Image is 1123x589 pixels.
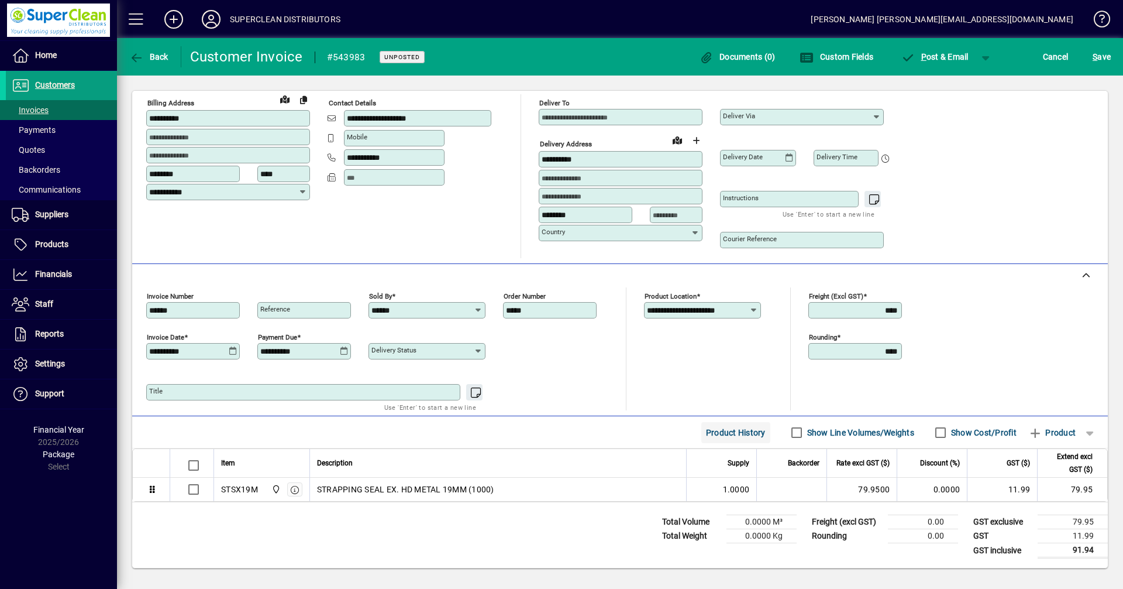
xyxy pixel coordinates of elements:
[1037,478,1107,501] td: 79.95
[700,52,776,61] span: Documents (0)
[6,180,117,200] a: Communications
[12,105,49,115] span: Invoices
[697,46,778,67] button: Documents (0)
[12,165,60,174] span: Backorders
[6,100,117,120] a: Invoices
[1007,457,1030,470] span: GST ($)
[35,239,68,249] span: Products
[723,235,777,243] mat-label: Courier Reference
[1038,543,1108,558] td: 91.94
[33,425,84,434] span: Financial Year
[701,422,770,443] button: Product History
[797,46,876,67] button: Custom Fields
[806,529,888,543] td: Rounding
[788,457,819,470] span: Backorder
[800,52,873,61] span: Custom Fields
[117,46,181,67] app-page-header-button: Back
[726,515,797,529] td: 0.0000 M³
[1085,2,1108,40] a: Knowledge Base
[809,292,863,300] mat-label: Freight (excl GST)
[221,484,258,495] div: STSX19M
[1093,52,1097,61] span: S
[806,515,888,529] td: Freight (excl GST)
[817,153,857,161] mat-label: Delivery time
[897,478,967,501] td: 0.0000
[371,346,416,354] mat-label: Delivery status
[901,52,969,61] span: ost & Email
[35,210,68,219] span: Suppliers
[723,484,750,495] span: 1.0000
[6,379,117,409] a: Support
[895,46,974,67] button: Post & Email
[268,483,282,496] span: Superclean Distributors
[43,450,74,459] span: Package
[317,457,353,470] span: Description
[967,478,1037,501] td: 11.99
[728,457,749,470] span: Supply
[35,50,57,60] span: Home
[294,90,313,109] button: Copy to Delivery address
[967,543,1038,558] td: GST inclusive
[35,389,64,398] span: Support
[809,333,837,341] mat-label: Rounding
[723,112,755,120] mat-label: Deliver via
[147,333,184,341] mat-label: Invoice date
[275,90,294,108] a: View on map
[126,46,171,67] button: Back
[1022,422,1081,443] button: Product
[6,290,117,319] a: Staff
[260,305,290,313] mat-label: Reference
[920,457,960,470] span: Discount (%)
[1045,450,1093,476] span: Extend excl GST ($)
[656,515,726,529] td: Total Volume
[369,292,392,300] mat-label: Sold by
[35,359,65,368] span: Settings
[706,423,766,442] span: Product History
[723,194,759,202] mat-label: Instructions
[805,427,914,439] label: Show Line Volumes/Weights
[668,131,687,149] a: View on map
[504,292,546,300] mat-label: Order number
[1090,46,1114,67] button: Save
[723,153,763,161] mat-label: Delivery date
[687,131,705,150] button: Choose address
[258,333,297,341] mat-label: Payment due
[6,120,117,140] a: Payments
[221,457,235,470] span: Item
[12,185,81,194] span: Communications
[811,10,1073,29] div: [PERSON_NAME] [PERSON_NAME][EMAIL_ADDRESS][DOMAIN_NAME]
[347,133,367,141] mat-label: Mobile
[6,200,117,230] a: Suppliers
[384,400,476,414] mat-hint: Use 'Enter' to start a new line
[921,52,926,61] span: P
[949,427,1017,439] label: Show Cost/Profit
[967,529,1038,543] td: GST
[1038,529,1108,543] td: 11.99
[192,9,230,30] button: Profile
[1043,47,1069,66] span: Cancel
[888,515,958,529] td: 0.00
[327,48,366,67] div: #543983
[645,292,697,300] mat-label: Product location
[6,350,117,379] a: Settings
[834,484,890,495] div: 79.9500
[836,457,890,470] span: Rate excl GST ($)
[317,484,494,495] span: STRAPPING SEAL EX. HD METAL 19MM (1000)
[6,140,117,160] a: Quotes
[1040,46,1072,67] button: Cancel
[6,160,117,180] a: Backorders
[35,269,72,279] span: Financials
[967,515,1038,529] td: GST exclusive
[230,10,340,29] div: SUPERCLEAN DISTRIBUTORS
[190,47,303,66] div: Customer Invoice
[542,228,565,236] mat-label: Country
[147,292,194,300] mat-label: Invoice number
[384,53,420,61] span: Unposted
[35,329,64,338] span: Reports
[726,529,797,543] td: 0.0000 Kg
[129,52,168,61] span: Back
[6,230,117,259] a: Products
[149,387,163,395] mat-label: Title
[155,9,192,30] button: Add
[888,529,958,543] td: 0.00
